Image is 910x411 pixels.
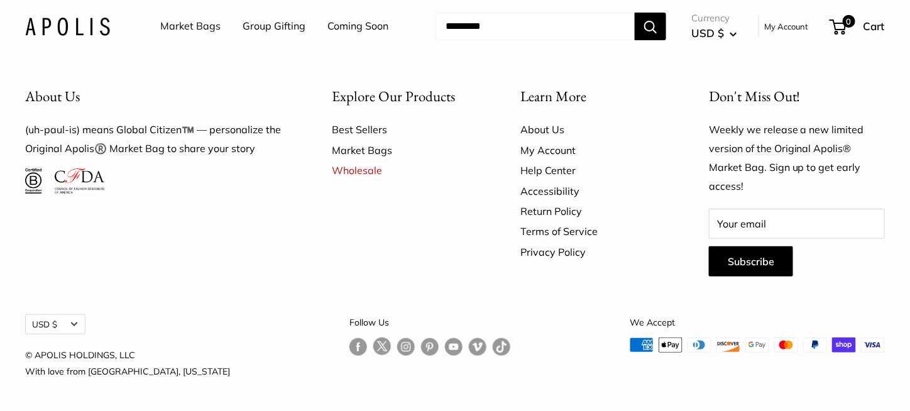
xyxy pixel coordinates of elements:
[55,168,104,194] img: Council of Fashion Designers of America Member
[373,337,391,360] a: Follow us on Twitter
[635,13,666,40] button: Search
[332,160,476,180] a: Wholesale
[25,17,110,35] img: Apolis
[10,363,134,401] iframe: Sign Up via Text for Offers
[327,17,388,36] a: Coming Soon
[520,160,665,180] a: Help Center
[397,337,415,356] a: Follow us on Instagram
[831,16,885,36] a: 0 Cart
[520,119,665,140] a: About Us
[520,221,665,241] a: Terms of Service
[709,121,885,196] p: Weekly we release a new limited version of the Original Apolis® Market Bag. Sign up to get early ...
[332,84,476,109] button: Explore Our Products
[709,84,885,109] p: Don't Miss Out!
[709,246,793,277] button: Subscribe
[493,337,510,356] a: Follow us on Tumblr
[25,168,42,194] img: Certified B Corporation
[520,181,665,201] a: Accessibility
[332,119,476,140] a: Best Sellers
[25,121,288,158] p: (uh-paul-is) means Global Citizen™️ — personalize the Original Apolis®️ Market Bag to share your ...
[25,87,80,106] span: About Us
[332,87,455,106] span: Explore Our Products
[349,314,510,331] p: Follow Us
[243,17,305,36] a: Group Gifting
[349,337,367,356] a: Follow us on Facebook
[691,23,737,43] button: USD $
[445,337,463,356] a: Follow us on YouTube
[332,140,476,160] a: Market Bags
[843,15,855,28] span: 0
[520,140,665,160] a: My Account
[160,17,221,36] a: Market Bags
[764,19,809,34] a: My Account
[25,347,230,380] p: © APOLIS HOLDINGS, LLC With love from [GEOGRAPHIC_DATA], [US_STATE]
[863,19,885,33] span: Cart
[630,314,885,331] p: We Accept
[520,87,586,106] span: Learn More
[520,201,665,221] a: Return Policy
[421,337,439,356] a: Follow us on Pinterest
[520,84,665,109] button: Learn More
[691,26,724,40] span: USD $
[25,314,85,334] button: USD $
[436,13,635,40] input: Search...
[469,337,486,356] a: Follow us on Vimeo
[25,84,288,109] button: About Us
[691,9,737,27] span: Currency
[520,242,665,262] a: Privacy Policy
